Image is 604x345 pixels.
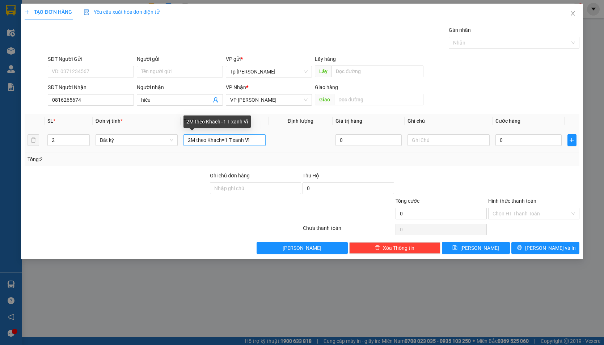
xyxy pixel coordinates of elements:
span: VP Phan Rang [230,94,308,105]
button: save[PERSON_NAME] [442,242,510,254]
button: delete [28,134,39,146]
span: plus [568,137,576,143]
span: TẠO ĐƠN HÀNG [25,9,72,15]
span: Tổng cước [396,198,419,204]
input: VD: Bàn, Ghế [183,134,266,146]
span: Tp Hồ Chí Minh [230,66,308,77]
input: Ghi Chú [407,134,490,146]
input: 0 [335,134,402,146]
span: Giá trị hàng [335,118,362,124]
span: Thu Hộ [303,173,319,178]
input: Dọc đường [334,94,423,105]
span: Giao [315,94,334,105]
span: [PERSON_NAME] [460,244,499,252]
span: plus [25,9,30,14]
button: [PERSON_NAME] [257,242,348,254]
span: Xóa Thông tin [383,244,414,252]
button: plus [567,134,576,146]
span: close [570,10,576,16]
img: icon [84,9,89,15]
span: Yêu cầu xuất hóa đơn điện tử [84,9,160,15]
label: Ghi chú đơn hàng [210,173,250,178]
span: SL [47,118,53,124]
label: Hình thức thanh toán [488,198,536,204]
div: VP gửi [226,55,312,63]
div: Người gửi [137,55,223,63]
th: Ghi chú [405,114,493,128]
input: Ghi chú đơn hàng [210,182,301,194]
input: Dọc đường [331,66,423,77]
label: Gán nhãn [449,27,471,33]
div: Chưa thanh toán [302,224,395,237]
span: Lấy [315,66,331,77]
span: user-add [213,97,219,103]
span: Định lượng [288,118,313,124]
span: Giao hàng [315,84,338,90]
div: Người nhận [137,83,223,91]
span: Đơn vị tính [96,118,123,124]
span: Cước hàng [495,118,520,124]
span: Bất kỳ [100,135,173,146]
span: [PERSON_NAME] [283,244,321,252]
div: SĐT Người Nhận [48,83,134,91]
button: deleteXóa Thông tin [349,242,440,254]
div: Tổng: 2 [28,155,233,163]
span: save [452,245,457,251]
button: printer[PERSON_NAME] và In [511,242,579,254]
div: 2M theo Khach=1 T xanh Vĩ [183,115,251,128]
span: VP Nhận [226,84,246,90]
div: SĐT Người Gửi [48,55,134,63]
button: Close [563,4,583,24]
span: printer [517,245,522,251]
span: Lấy hàng [315,56,336,62]
span: delete [375,245,380,251]
span: [PERSON_NAME] và In [525,244,576,252]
